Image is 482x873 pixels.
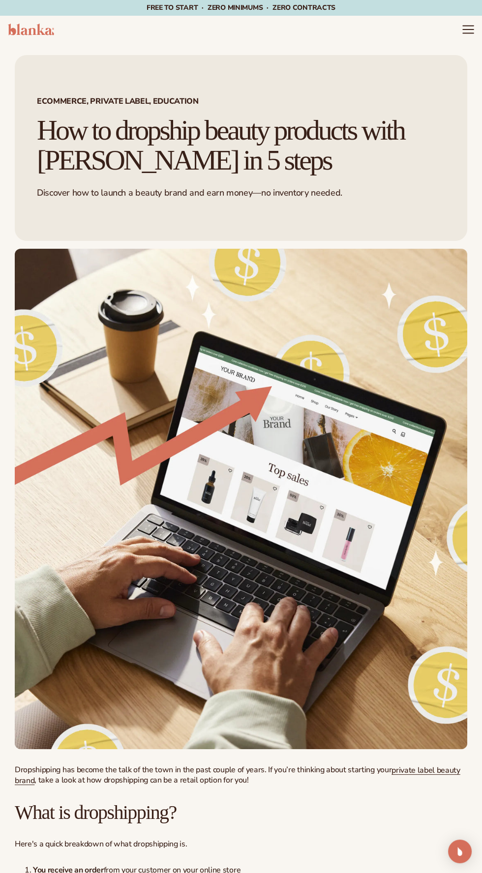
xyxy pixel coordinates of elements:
p: Here's a quick breakdown of what dropshipping is. [15,839,467,849]
p: Dropshipping has become the talk of the town in the past couple of years. If you’re thinking abou... [15,765,467,786]
div: Open Intercom Messenger [448,840,472,863]
span: Ecommerce, Private Label, EDUCATION [37,97,445,105]
img: logo [8,24,54,35]
summary: Menu [462,24,474,35]
a: private label beauty brand [15,765,460,786]
h2: What is dropshipping? [15,802,467,823]
img: Growing money with ecommerce [15,249,467,749]
span: Free to start · ZERO minimums · ZERO contracts [147,3,335,12]
h1: How to dropship beauty products with [PERSON_NAME] in 5 steps [37,116,445,175]
p: Discover how to launch a beauty brand and earn money—no inventory needed. [37,187,445,199]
